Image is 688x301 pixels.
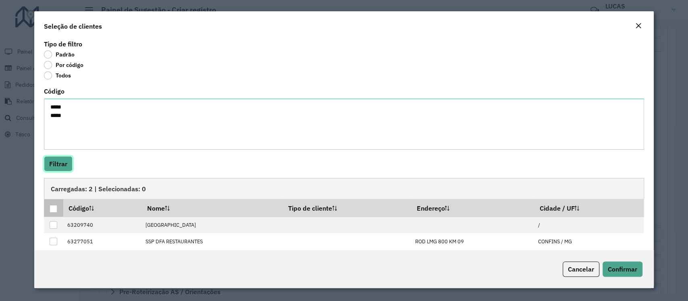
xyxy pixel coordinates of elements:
button: Cancelar [563,261,599,277]
label: Por código [44,61,83,69]
th: Nome [141,199,283,217]
button: Close [633,21,644,31]
span: Cancelar [568,265,594,273]
td: [GEOGRAPHIC_DATA] [141,217,283,233]
span: Confirmar [608,265,637,273]
th: Código [63,199,141,217]
td: 63209740 [63,217,141,233]
div: Carregadas: 2 | Selecionadas: 0 [44,178,644,199]
th: Cidade / UF [534,199,644,217]
th: Tipo de cliente [283,199,411,217]
em: Fechar [635,23,642,29]
td: / [534,217,644,233]
th: Endereço [411,199,534,217]
label: Padrão [44,50,75,59]
label: Tipo de filtro [44,39,82,49]
td: ROD LMG 800 KM 09 [411,233,534,250]
button: Filtrar [44,156,73,171]
button: Confirmar [603,261,642,277]
label: Código [44,86,64,96]
label: Todos [44,71,71,79]
td: SSP DFA RESTAURANTES [141,233,283,250]
td: 63277051 [63,233,141,250]
h4: Seleção de clientes [44,21,102,31]
td: CONFINS / MG [534,233,644,250]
